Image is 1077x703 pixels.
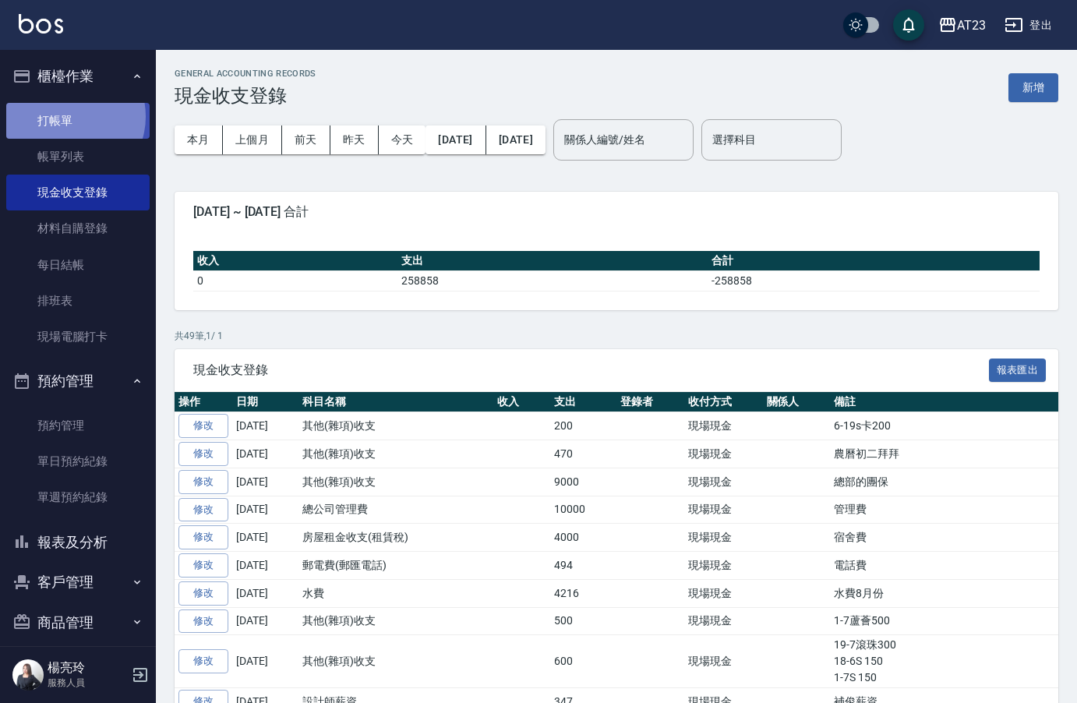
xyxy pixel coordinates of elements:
td: [DATE] [232,524,298,552]
img: Logo [19,14,63,34]
td: 494 [550,552,616,580]
div: AT23 [957,16,986,35]
button: 報表匯出 [989,359,1047,383]
td: 現場現金 [684,524,763,552]
button: 前天 [282,125,330,154]
button: 新增 [1008,73,1058,102]
button: 報表及分析 [6,522,150,563]
span: [DATE] ~ [DATE] 合計 [193,204,1040,220]
td: 總公司管理費 [298,496,493,524]
h3: 現金收支登錄 [175,85,316,107]
th: 科目名稱 [298,392,493,412]
td: [DATE] [232,552,298,580]
td: [DATE] [232,635,298,688]
td: 200 [550,412,616,440]
td: -258858 [708,270,1040,291]
button: 預約管理 [6,361,150,401]
a: 現金收支登錄 [6,175,150,210]
button: 商品管理 [6,602,150,643]
th: 收入 [493,392,550,412]
th: 支出 [550,392,616,412]
a: 新增 [1008,79,1058,94]
a: 修改 [178,609,228,634]
td: 600 [550,635,616,688]
td: [DATE] [232,607,298,635]
td: 郵電費(郵匯電話) [298,552,493,580]
td: 房屋租金收支(租賃稅) [298,524,493,552]
a: 排班表 [6,283,150,319]
th: 關係人 [763,392,831,412]
td: 其他(雜項)收支 [298,635,493,688]
td: 9000 [550,468,616,496]
button: 昨天 [330,125,379,154]
a: 修改 [178,553,228,578]
a: 修改 [178,414,228,438]
td: 現場現金 [684,552,763,580]
th: 操作 [175,392,232,412]
a: 修改 [178,470,228,494]
td: 258858 [397,270,708,291]
button: 登出 [998,11,1058,40]
a: 帳單列表 [6,139,150,175]
a: 打帳單 [6,103,150,139]
th: 收付方式 [684,392,763,412]
a: 材料自購登錄 [6,210,150,246]
td: 現場現金 [684,468,763,496]
a: 預約管理 [6,408,150,443]
button: 本月 [175,125,223,154]
a: 單週預約紀錄 [6,479,150,515]
td: 現場現金 [684,440,763,468]
td: 4216 [550,579,616,607]
td: [DATE] [232,579,298,607]
h2: GENERAL ACCOUNTING RECORDS [175,69,316,79]
td: 現場現金 [684,412,763,440]
td: 現場現金 [684,579,763,607]
button: AT23 [932,9,992,41]
a: 修改 [178,649,228,673]
td: 現場現金 [684,635,763,688]
td: 現場現金 [684,607,763,635]
a: 現場電腦打卡 [6,319,150,355]
td: [DATE] [232,412,298,440]
button: 今天 [379,125,426,154]
a: 單日預約紀錄 [6,443,150,479]
a: 修改 [178,442,228,466]
p: 服務人員 [48,676,127,690]
td: 其他(雜項)收支 [298,440,493,468]
th: 合計 [708,251,1040,271]
td: 10000 [550,496,616,524]
td: [DATE] [232,496,298,524]
th: 支出 [397,251,708,271]
p: 共 49 筆, 1 / 1 [175,329,1058,343]
td: 4000 [550,524,616,552]
button: [DATE] [426,125,486,154]
td: 470 [550,440,616,468]
button: save [893,9,924,41]
a: 修改 [178,525,228,549]
td: 現場現金 [684,496,763,524]
td: 0 [193,270,397,291]
th: 收入 [193,251,397,271]
td: [DATE] [232,468,298,496]
td: 其他(雜項)收支 [298,412,493,440]
a: 修改 [178,498,228,522]
button: [DATE] [486,125,546,154]
td: 其他(雜項)收支 [298,468,493,496]
a: 修改 [178,581,228,606]
span: 現金收支登錄 [193,362,989,378]
td: 水費 [298,579,493,607]
h5: 楊亮玲 [48,660,127,676]
td: 其他(雜項)收支 [298,607,493,635]
td: [DATE] [232,440,298,468]
button: 櫃檯作業 [6,56,150,97]
th: 日期 [232,392,298,412]
td: 500 [550,607,616,635]
button: 客戶管理 [6,562,150,602]
a: 每日結帳 [6,247,150,283]
img: Person [12,659,44,691]
button: 上個月 [223,125,282,154]
a: 報表匯出 [989,362,1047,376]
th: 登錄者 [616,392,684,412]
